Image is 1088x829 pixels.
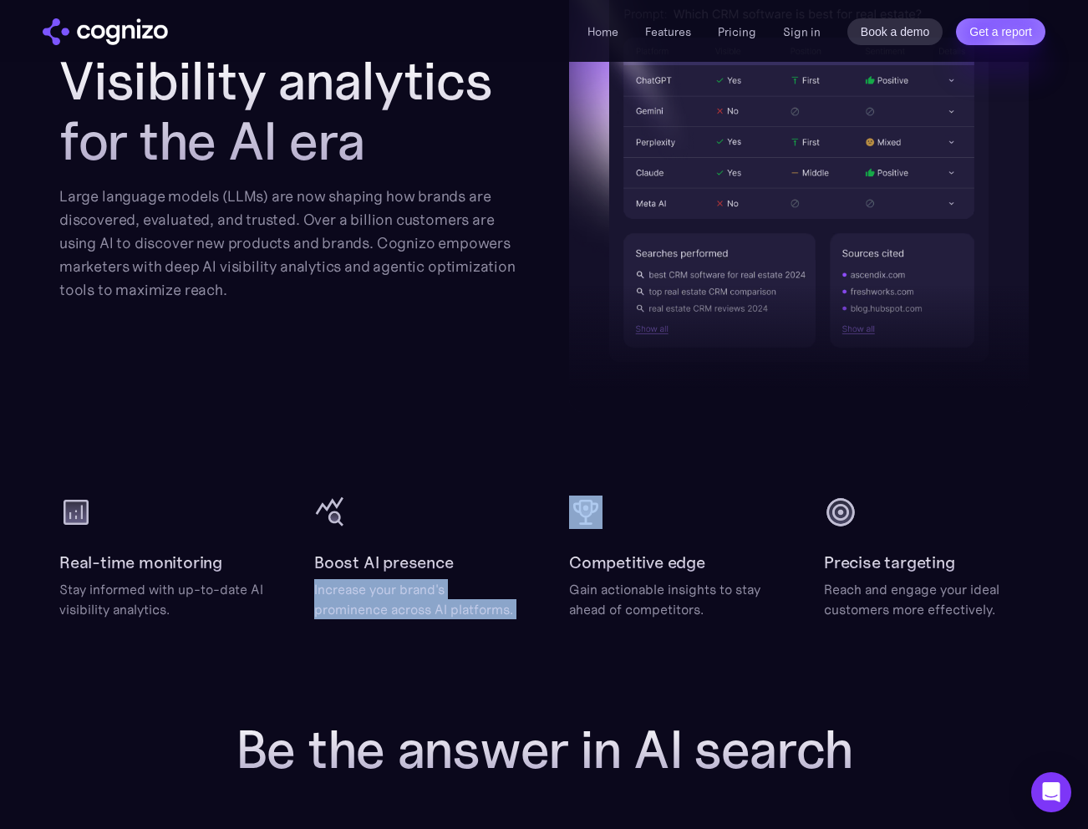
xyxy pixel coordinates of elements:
img: cup icon [569,496,602,529]
a: Features [645,24,691,39]
a: Home [587,24,618,39]
a: home [43,18,168,45]
div: Reach and engage your ideal customers more effectively. [824,579,1029,619]
div: Open Intercom Messenger [1031,772,1071,812]
h2: Real-time monitoring [59,549,222,576]
h2: Competitive edge [569,549,705,576]
h2: Boost AI presence [314,549,454,576]
h2: Precise targeting [824,549,955,576]
div: Gain actionable insights to stay ahead of competitors. [569,579,774,619]
img: query stats icon [314,496,348,529]
img: cognizo logo [43,18,168,45]
h2: Visibility analytics for the AI era [59,51,519,171]
div: Large language models (LLMs) are now shaping how brands are discovered, evaluated, and trusted. O... [59,185,519,302]
img: analytics icon [59,496,93,529]
h2: Be the answer in AI search [210,720,878,780]
img: target icon [824,496,857,529]
a: Sign in [783,22,821,42]
div: Increase your brand's prominence across AI platforms. [314,579,519,619]
a: Get a report [956,18,1045,45]
a: Pricing [718,24,756,39]
div: Stay informed with up-to-date AI visibility analytics. [59,579,264,619]
a: Book a demo [847,18,943,45]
